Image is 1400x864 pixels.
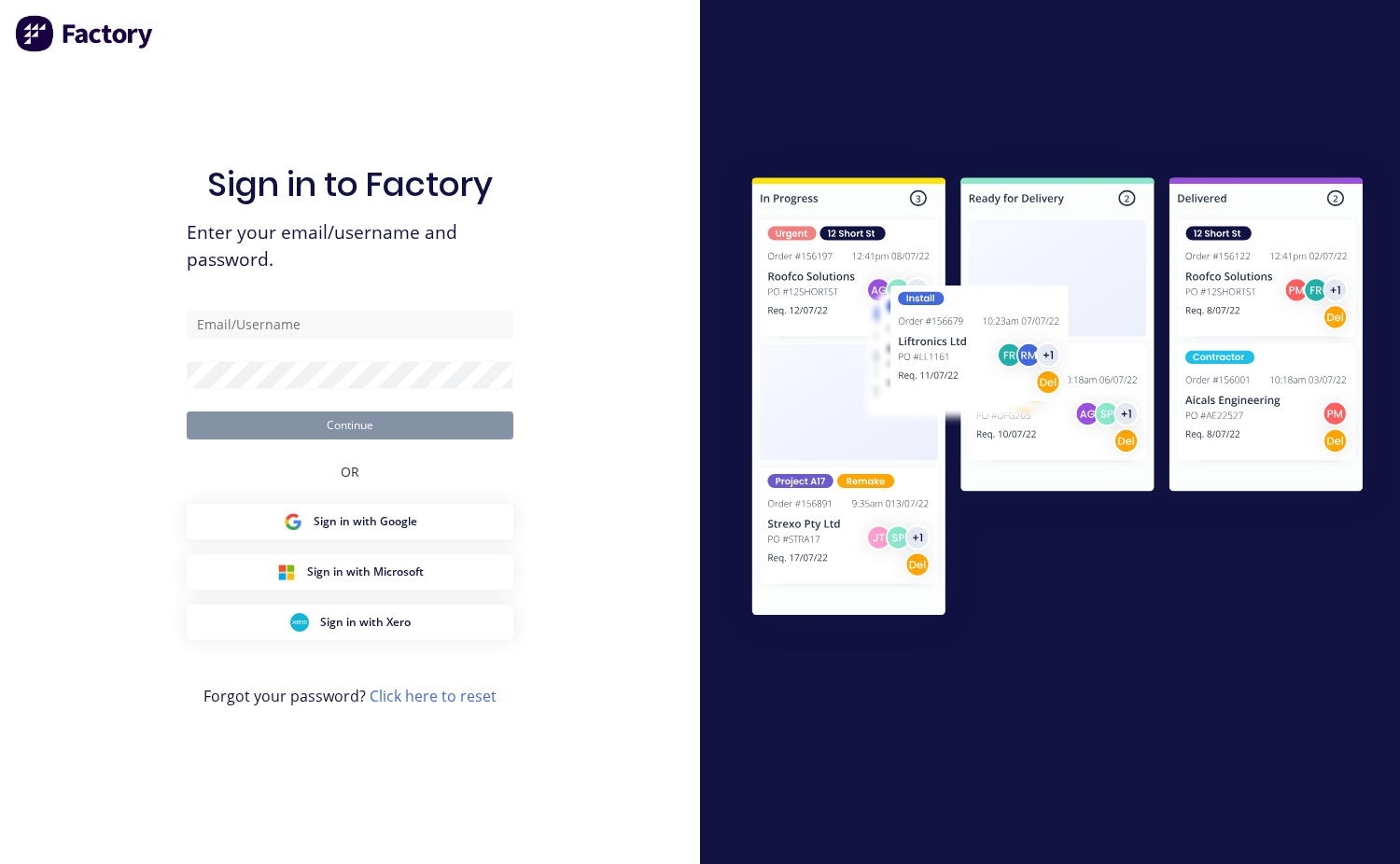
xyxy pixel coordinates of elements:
a: Click here to reset [370,686,497,706]
button: Xero Sign inSign in with Xero [187,605,513,640]
button: Google Sign inSign in with Google [187,504,513,539]
img: Sign in [715,144,1400,655]
img: Xero Sign in [290,613,309,632]
span: Sign in with Microsoft [307,564,424,580]
span: Sign in with Xero [320,614,411,631]
button: Microsoft Sign inSign in with Microsoft [187,554,513,590]
img: Google Sign in [284,512,302,531]
span: Sign in with Google [314,513,417,530]
img: Factory [15,15,155,52]
span: Forgot your password? [203,685,497,707]
button: Continue [187,411,513,439]
input: Email/Username [187,311,513,339]
span: Enter your email/username and password. [187,219,513,273]
div: OR [341,439,359,504]
img: Microsoft Sign in [277,563,296,581]
h1: Sign in to Factory [207,164,493,204]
